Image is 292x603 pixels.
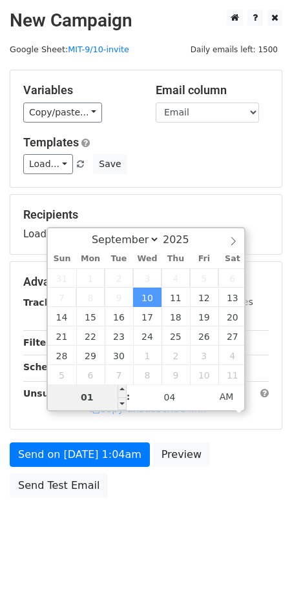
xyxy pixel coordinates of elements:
[186,43,282,57] span: Daily emails left: 1500
[162,346,190,365] span: October 2, 2025
[48,288,76,307] span: September 7, 2025
[76,255,105,263] span: Mon
[10,10,282,32] h2: New Campaign
[160,233,206,246] input: Year
[162,255,190,263] span: Thu
[153,442,210,467] a: Preview
[162,365,190,384] span: October 9, 2025
[190,346,218,365] span: October 3, 2025
[133,346,162,365] span: October 1, 2025
[10,442,150,467] a: Send on [DATE] 1:04am
[218,255,247,263] span: Sat
[130,384,209,410] input: Minute
[23,388,87,399] strong: Unsubscribe
[218,346,247,365] span: October 4, 2025
[23,103,102,123] a: Copy/paste...
[190,288,218,307] span: September 12, 2025
[76,268,105,288] span: September 1, 2025
[23,208,269,222] h5: Recipients
[23,337,56,348] strong: Filters
[48,307,76,326] span: September 14, 2025
[218,326,247,346] span: September 27, 2025
[127,384,130,410] span: :
[23,208,269,241] div: Loading...
[218,307,247,326] span: September 20, 2025
[23,275,269,289] h5: Advanced
[133,307,162,326] span: September 17, 2025
[23,297,67,308] strong: Tracking
[48,268,76,288] span: August 31, 2025
[23,154,73,174] a: Load...
[76,326,105,346] span: September 22, 2025
[76,346,105,365] span: September 29, 2025
[162,326,190,346] span: September 25, 2025
[48,346,76,365] span: September 28, 2025
[133,326,162,346] span: September 24, 2025
[23,362,70,372] strong: Schedule
[48,365,76,384] span: October 5, 2025
[133,268,162,288] span: September 3, 2025
[133,365,162,384] span: October 8, 2025
[162,307,190,326] span: September 18, 2025
[23,135,79,149] a: Templates
[68,44,129,54] a: MIT-9/10-invite
[10,473,108,498] a: Send Test Email
[90,403,206,415] a: Copy unsubscribe link
[209,384,244,410] span: Click to toggle
[202,295,253,309] label: UTM Codes
[133,255,162,263] span: Wed
[218,365,247,384] span: October 11, 2025
[156,83,269,97] h5: Email column
[105,307,133,326] span: September 16, 2025
[48,326,76,346] span: September 21, 2025
[218,288,247,307] span: September 13, 2025
[105,326,133,346] span: September 23, 2025
[190,307,218,326] span: September 19, 2025
[76,288,105,307] span: September 8, 2025
[48,384,127,410] input: Hour
[190,326,218,346] span: September 26, 2025
[190,255,218,263] span: Fri
[76,307,105,326] span: September 15, 2025
[23,83,136,97] h5: Variables
[162,288,190,307] span: September 11, 2025
[105,255,133,263] span: Tue
[76,365,105,384] span: October 6, 2025
[162,268,190,288] span: September 4, 2025
[218,268,247,288] span: September 6, 2025
[227,541,292,603] iframe: Chat Widget
[133,288,162,307] span: September 10, 2025
[190,268,218,288] span: September 5, 2025
[93,154,127,174] button: Save
[105,346,133,365] span: September 30, 2025
[105,365,133,384] span: October 7, 2025
[105,268,133,288] span: September 2, 2025
[186,44,282,54] a: Daily emails left: 1500
[190,365,218,384] span: October 10, 2025
[10,44,129,54] small: Google Sheet:
[48,255,76,263] span: Sun
[105,288,133,307] span: September 9, 2025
